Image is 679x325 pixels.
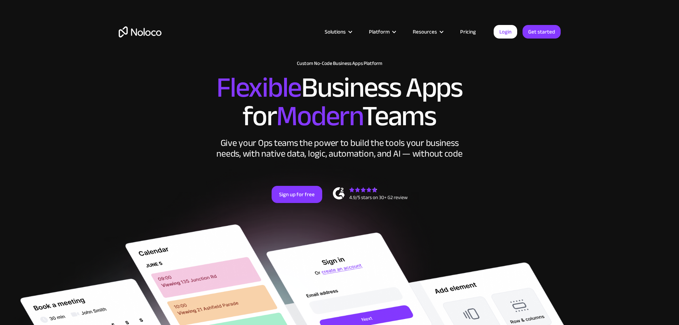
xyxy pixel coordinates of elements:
div: Resources [413,27,437,36]
a: home [119,26,161,37]
a: Get started [523,25,561,39]
a: Sign up for free [272,186,322,203]
div: Resources [404,27,451,36]
div: Platform [369,27,390,36]
div: Platform [360,27,404,36]
div: Give your Ops teams the power to build the tools your business needs, with native data, logic, au... [215,138,464,159]
a: Login [494,25,517,39]
span: Modern [276,90,362,143]
h2: Business Apps for Teams [119,73,561,131]
div: Solutions [325,27,346,36]
span: Flexible [216,61,301,114]
a: Pricing [451,27,485,36]
div: Solutions [316,27,360,36]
